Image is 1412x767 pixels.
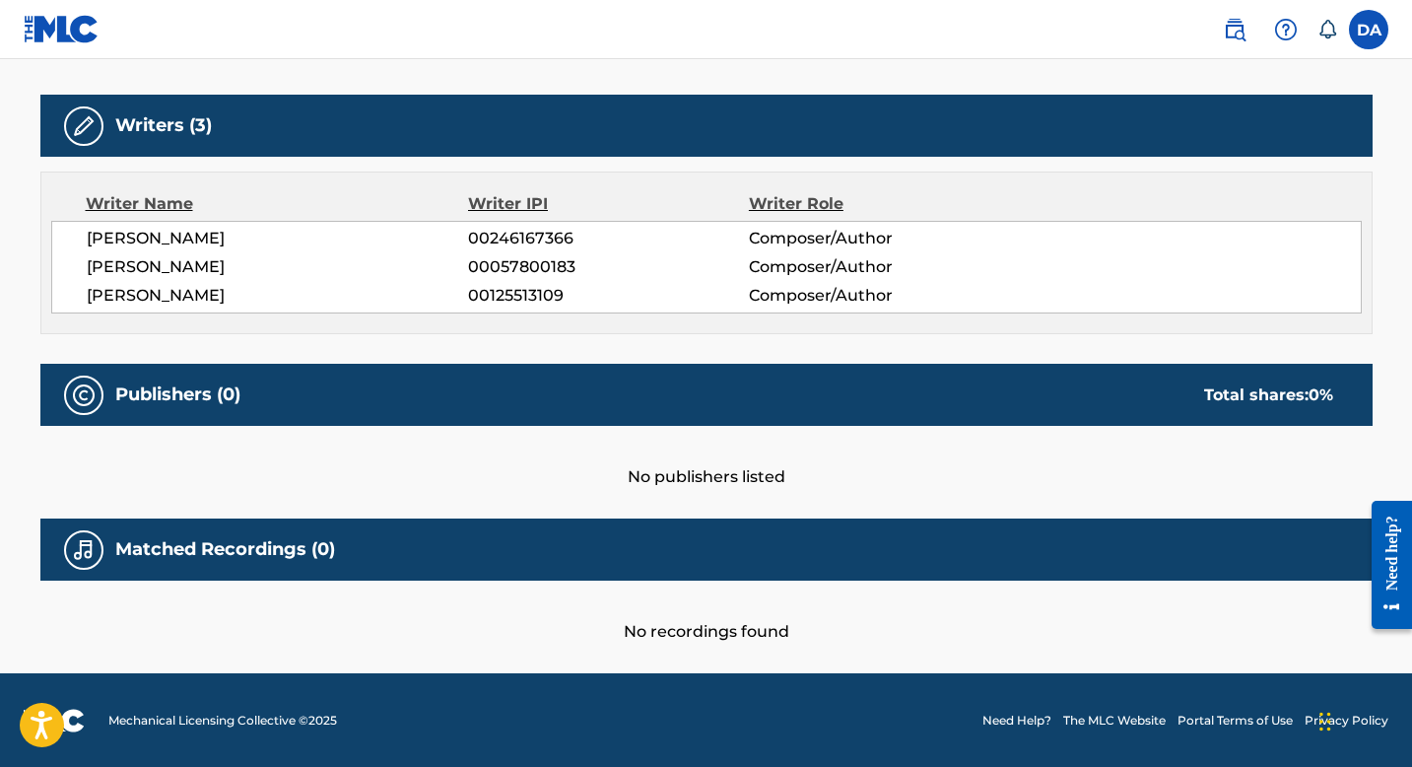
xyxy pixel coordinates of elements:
[1349,10,1388,49] div: User Menu
[115,383,240,406] h5: Publishers (0)
[87,284,469,308] span: [PERSON_NAME]
[1313,672,1412,767] iframe: Chat Widget
[86,192,469,216] div: Writer Name
[749,227,1004,250] span: Composer/Author
[40,426,1373,489] div: No publishers listed
[1309,385,1333,404] span: 0 %
[24,709,85,732] img: logo
[468,284,748,308] span: 00125513109
[108,712,337,730] span: Mechanical Licensing Collective © 2025
[1305,712,1388,730] a: Privacy Policy
[468,255,748,279] span: 00057800183
[1357,486,1412,645] iframe: Resource Center
[749,284,1004,308] span: Composer/Author
[1223,18,1246,41] img: search
[40,581,1373,644] div: No recordings found
[87,255,469,279] span: [PERSON_NAME]
[72,114,96,138] img: Writers
[1319,692,1331,751] div: Drag
[1215,10,1254,49] a: Public Search
[1063,712,1166,730] a: The MLC Website
[982,712,1051,730] a: Need Help?
[1266,10,1306,49] div: Help
[468,227,748,250] span: 00246167366
[1317,20,1337,39] div: Notifications
[24,15,100,43] img: MLC Logo
[72,383,96,407] img: Publishers
[749,192,1004,216] div: Writer Role
[1177,712,1293,730] a: Portal Terms of Use
[468,192,749,216] div: Writer IPI
[1204,383,1333,407] div: Total shares:
[87,227,469,250] span: [PERSON_NAME]
[1274,18,1298,41] img: help
[115,114,212,137] h5: Writers (3)
[72,538,96,562] img: Matched Recordings
[749,255,1004,279] span: Composer/Author
[115,538,335,561] h5: Matched Recordings (0)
